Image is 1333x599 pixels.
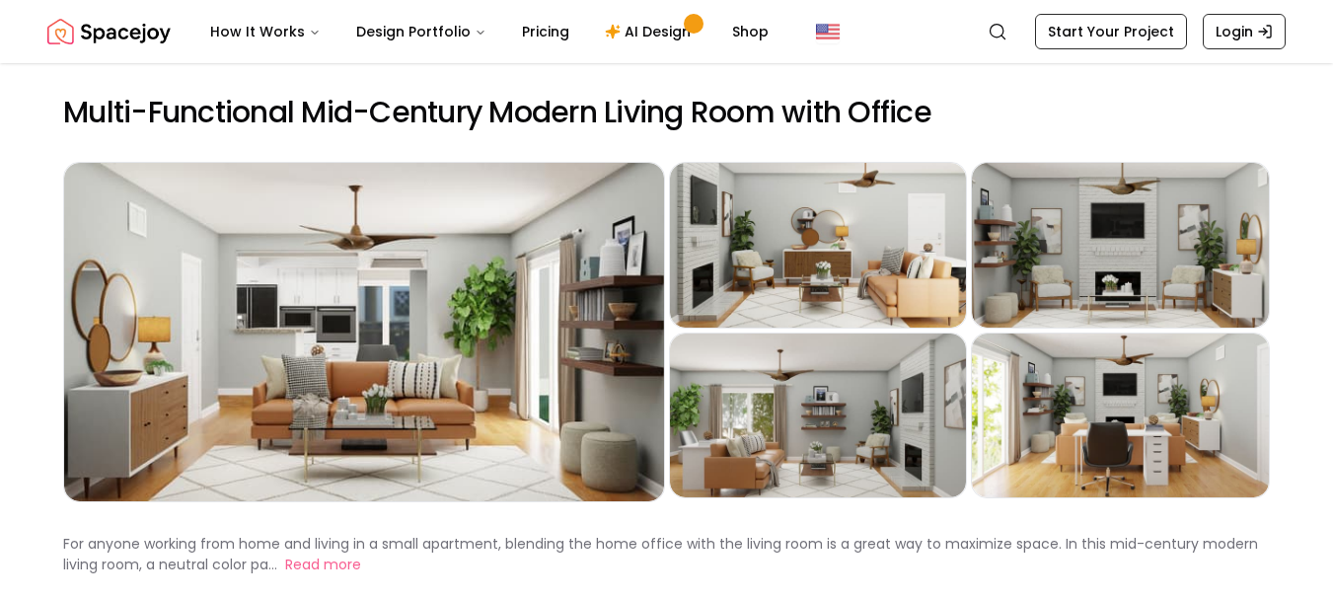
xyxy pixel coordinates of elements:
[63,534,1258,574] p: For anyone working from home and living in a small apartment, blending the home office with the l...
[340,12,502,51] button: Design Portfolio
[47,12,171,51] img: Spacejoy Logo
[816,20,840,43] img: United States
[1035,14,1187,49] a: Start Your Project
[63,95,1270,130] h2: Multi-Functional Mid-Century Modern Living Room with Office
[716,12,784,51] a: Shop
[285,555,361,575] button: Read more
[194,12,336,51] button: How It Works
[589,12,712,51] a: AI Design
[1203,14,1286,49] a: Login
[194,12,784,51] nav: Main
[47,12,171,51] a: Spacejoy
[506,12,585,51] a: Pricing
